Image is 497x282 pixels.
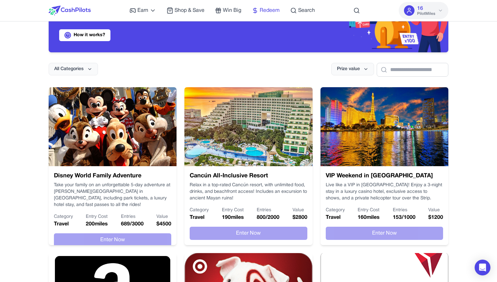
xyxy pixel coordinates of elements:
[331,63,374,75] button: Prize value
[326,207,345,214] p: Category
[257,214,279,221] p: 800 / 2000
[215,7,241,14] a: Win Big
[290,7,315,14] a: Search
[156,214,171,220] p: Value
[54,233,171,246] button: Enter Now
[54,214,73,220] p: Category
[49,87,177,166] img: Disney World Family Adventure
[326,214,345,221] p: Travel
[326,171,443,181] h3: VIP Weekend in [GEOGRAPHIC_DATA]
[417,5,423,13] span: 16
[293,207,307,214] p: Value
[86,220,108,228] p: 200 miles
[428,207,443,214] p: Value
[190,182,307,202] p: Relax in a top-rated Cancún resort, with unlimited food, drinks, and beachfront access! Includes ...
[130,7,156,14] a: Earn
[358,214,380,221] p: 160 miles
[293,214,307,221] p: $ 2800
[358,207,380,214] p: Entry Cost
[326,182,443,202] p: Live like a VIP in [GEOGRAPHIC_DATA]! Enjoy a 3-night stay in a luxury casino hotel, exclusive ac...
[54,220,73,228] p: Travel
[137,7,148,14] span: Earn
[175,7,204,14] span: Shop & Save
[121,220,144,228] p: 689 / 3000
[54,171,171,181] h3: Disney World Family Adventure
[156,220,171,228] p: $ 4500
[222,214,244,221] p: 190 miles
[320,87,448,166] img: VIP Weekend in Las Vegas
[257,207,279,214] p: Entries
[223,7,241,14] span: Win Big
[298,7,315,14] span: Search
[326,227,443,240] button: Enter Now
[393,214,415,221] p: 153 / 1000
[184,87,312,166] img: Cancún All-Inclusive Resort
[252,7,280,14] a: Redeem
[190,207,209,214] p: Category
[260,7,280,14] span: Redeem
[399,2,448,19] button: 16PilotMiles
[190,227,307,240] button: Enter Now
[417,11,435,16] span: PilotMiles
[475,260,490,275] div: Open Intercom Messenger
[222,207,244,214] p: Entry Cost
[337,66,360,72] span: Prize value
[190,171,307,181] h3: Cancún All-Inclusive Resort
[167,7,204,14] a: Shop & Save
[428,214,443,221] p: $ 1200
[49,6,91,15] img: CashPilots Logo
[393,207,415,214] p: Entries
[121,214,144,220] p: Entries
[59,29,110,41] a: How it works?
[54,182,171,208] p: Take your family on an unforgettable 5-day adventure at [PERSON_NAME][GEOGRAPHIC_DATA] in [GEOGRA...
[54,66,83,72] span: All Categories
[49,63,98,75] button: All Categories
[190,214,209,221] p: Travel
[86,214,108,220] p: Entry Cost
